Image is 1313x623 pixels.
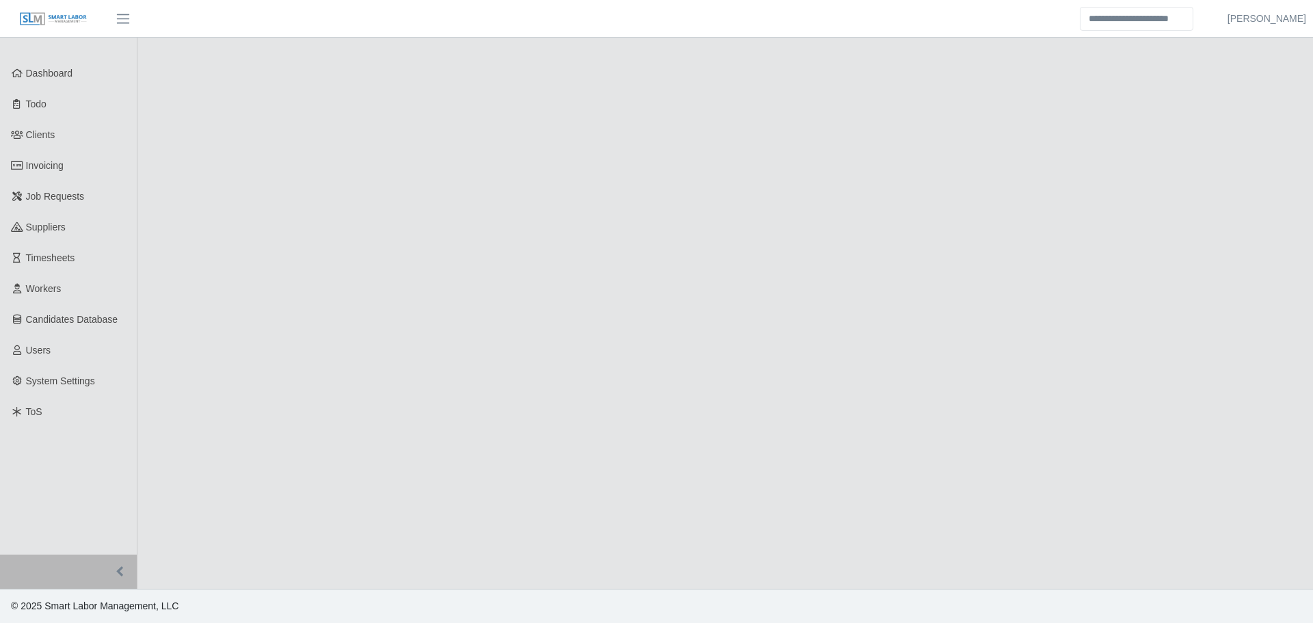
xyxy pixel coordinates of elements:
span: Workers [26,283,62,294]
input: Search [1080,7,1193,31]
span: Users [26,345,51,356]
span: Candidates Database [26,314,118,325]
span: Job Requests [26,191,85,202]
img: SLM Logo [19,12,88,27]
span: Dashboard [26,68,73,79]
span: System Settings [26,375,95,386]
span: Clients [26,129,55,140]
span: Suppliers [26,222,66,233]
span: ToS [26,406,42,417]
span: Timesheets [26,252,75,263]
span: Invoicing [26,160,64,171]
span: Todo [26,98,47,109]
span: © 2025 Smart Labor Management, LLC [11,600,178,611]
a: [PERSON_NAME] [1228,12,1306,26]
